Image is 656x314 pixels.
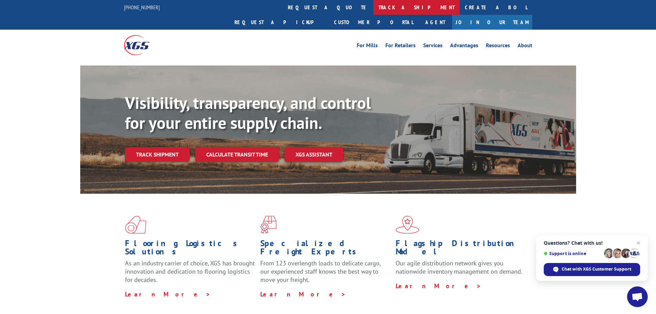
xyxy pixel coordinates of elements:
[486,43,510,50] a: Resources
[396,282,481,290] a: Learn More >
[260,259,391,290] p: From 123 overlength loads to delicate cargo, our experienced staff knows the best way to move you...
[544,263,640,276] span: Chat with XGS Customer Support
[124,4,160,11] a: [PHONE_NUMBER]
[450,43,478,50] a: Advantages
[357,43,378,50] a: For Mills
[125,239,255,259] h1: Flooring Logistics Solutions
[125,147,190,162] a: Track shipment
[396,216,419,234] img: xgs-icon-flagship-distribution-model-red
[396,259,522,275] span: Our agile distribution network gives you nationwide inventory management on demand.
[260,239,391,259] h1: Specialized Freight Experts
[418,15,452,30] a: Agent
[260,290,346,298] a: Learn More >
[544,240,640,246] span: Questions? Chat with us!
[396,239,526,259] h1: Flagship Distribution Model
[452,15,532,30] a: Join Our Team
[544,251,602,256] span: Support is online
[229,15,329,30] a: Request a pickup
[260,216,277,234] img: xgs-icon-focused-on-flooring-red
[284,147,343,162] a: XGS ASSISTANT
[125,92,371,133] b: Visibility, transparency, and control for your entire supply chain.
[562,266,631,272] span: Chat with XGS Customer Support
[518,43,532,50] a: About
[125,259,255,284] span: As an industry carrier of choice, XGS has brought innovation and dedication to flooring logistics...
[125,216,146,234] img: xgs-icon-total-supply-chain-intelligence-red
[329,15,418,30] a: Customer Portal
[385,43,416,50] a: For Retailers
[125,290,211,298] a: Learn More >
[195,147,279,162] a: Calculate transit time
[627,286,648,307] a: Open chat
[423,43,442,50] a: Services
